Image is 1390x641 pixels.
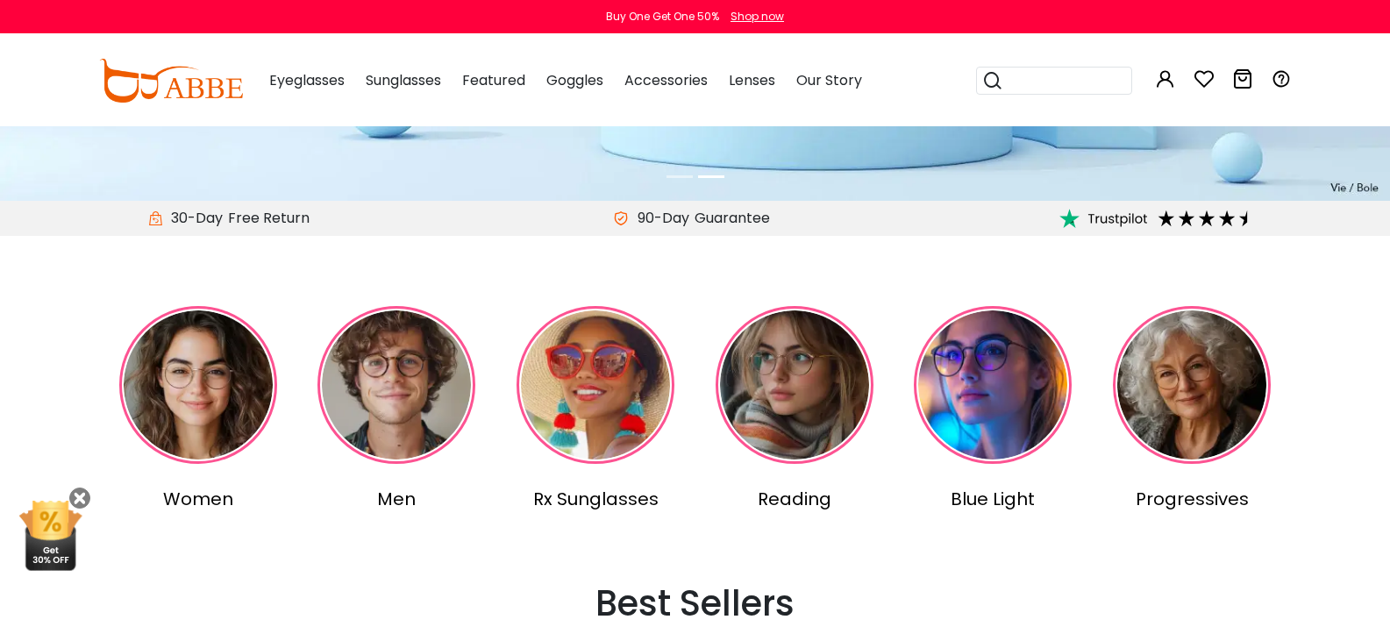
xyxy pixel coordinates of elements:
a: Shop now [722,9,784,24]
a: Women [103,306,295,512]
div: Buy One Get One 50% [606,9,719,25]
img: Men [317,306,475,464]
img: mini welcome offer [18,501,83,571]
span: Lenses [729,70,775,90]
div: Free Return [223,208,315,229]
h2: Best Sellers [99,582,1292,624]
a: Rx Sunglasses [500,306,692,512]
a: Reading [699,306,891,512]
img: Women [119,306,277,464]
div: Guarantee [689,208,775,229]
div: Men [301,486,493,512]
span: 90-Day [629,208,689,229]
a: Progressives [1096,306,1288,512]
span: Sunglasses [366,70,441,90]
img: abbeglasses.com [99,59,243,103]
div: Shop now [731,9,784,25]
span: Eyeglasses [269,70,345,90]
div: Rx Sunglasses [500,486,692,512]
a: Men [301,306,493,512]
span: Featured [462,70,525,90]
div: Progressives [1096,486,1288,512]
div: Women [103,486,295,512]
div: Reading [699,486,891,512]
img: Blue Light [914,306,1072,464]
span: Our Story [796,70,862,90]
span: Goggles [546,70,603,90]
img: Rx Sunglasses [517,306,674,464]
img: Progressives [1113,306,1271,464]
img: Reading [716,306,873,464]
span: Accessories [624,70,708,90]
a: Blue Light [897,306,1089,512]
span: 30-Day [162,208,223,229]
div: Blue Light [897,486,1089,512]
